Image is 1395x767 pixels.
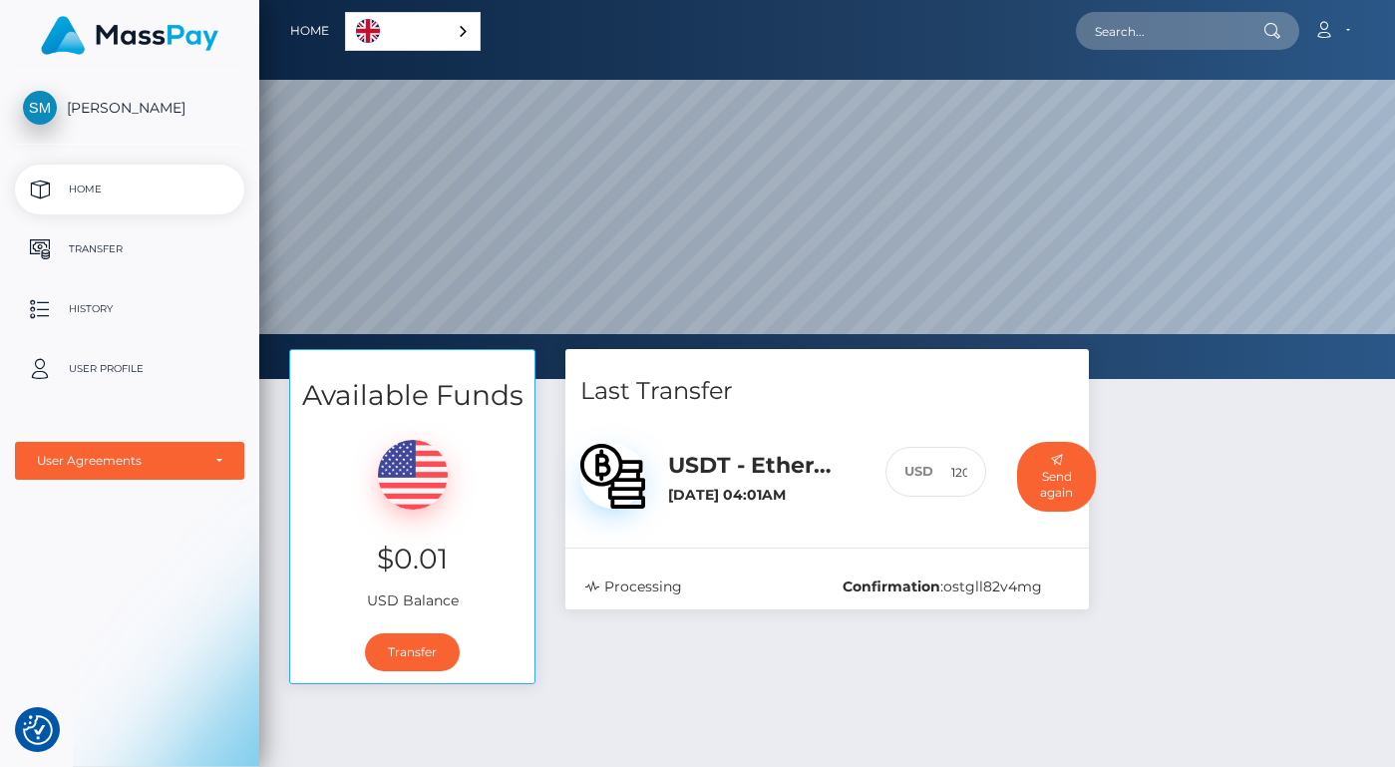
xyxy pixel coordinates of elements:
[570,576,827,597] div: Processing
[346,13,480,50] a: English
[37,453,200,469] div: User Agreements
[378,440,448,510] img: USD.png
[365,633,460,671] a: Transfer
[580,374,1074,409] h4: Last Transfer
[15,99,244,117] span: [PERSON_NAME]
[15,284,244,334] a: History
[15,224,244,274] a: Transfer
[23,354,236,384] p: User Profile
[15,442,244,480] button: User Agreements
[885,447,933,498] div: USD
[15,165,244,214] a: Home
[345,12,481,51] aside: Language selected: English
[933,447,986,498] input: 1,200.59
[23,715,53,745] img: Revisit consent button
[23,715,53,745] button: Consent Preferences
[943,577,1042,595] span: ostgll82v4mg
[668,487,857,504] h6: [DATE] 04:01AM
[23,294,236,324] p: History
[843,577,940,595] b: Confirmation
[828,576,1084,597] div: :
[41,16,218,55] img: MassPay
[580,444,645,509] img: bitcoin.svg
[668,451,857,482] h5: USDT - Ethereum(ERC20) / USDT
[305,540,520,578] h3: $0.01
[1017,442,1096,513] button: Send again
[1076,12,1263,50] input: Search...
[290,10,329,52] a: Home
[290,376,534,415] h3: Available Funds
[23,175,236,204] p: Home
[15,344,244,394] a: User Profile
[290,415,534,621] div: USD Balance
[345,12,481,51] div: Language
[23,234,236,264] p: Transfer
